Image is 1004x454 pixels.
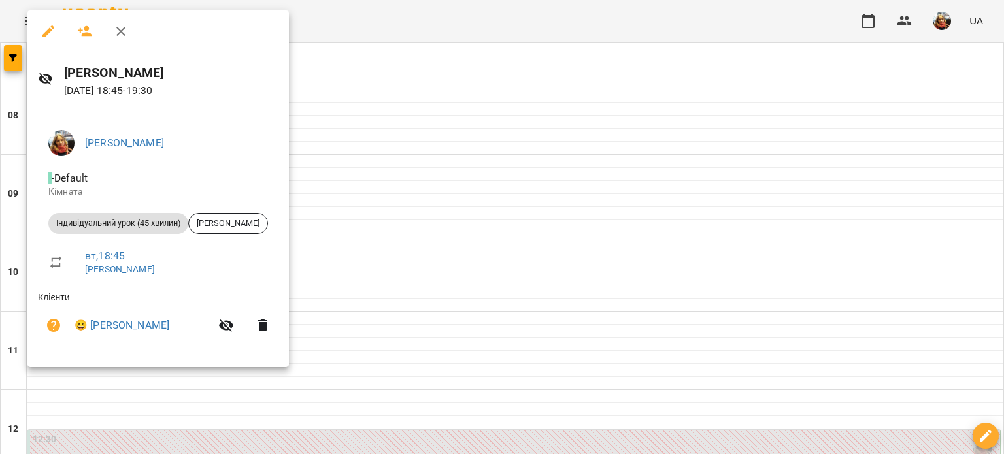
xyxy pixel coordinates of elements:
[189,218,267,229] span: [PERSON_NAME]
[85,264,155,274] a: [PERSON_NAME]
[64,83,278,99] p: [DATE] 18:45 - 19:30
[48,172,90,184] span: - Default
[48,186,268,199] p: Кімната
[85,137,164,149] a: [PERSON_NAME]
[75,317,169,333] a: 😀 [PERSON_NAME]
[48,130,75,156] img: edc150b1e3960c0f40dc8d3aa1737096.jpeg
[85,250,125,262] a: вт , 18:45
[48,218,188,229] span: Індивідуальний урок (45 хвилин)
[64,63,278,83] h6: [PERSON_NAME]
[38,310,69,341] button: Візит ще не сплачено. Додати оплату?
[38,291,278,351] ul: Клієнти
[188,213,268,234] div: [PERSON_NAME]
